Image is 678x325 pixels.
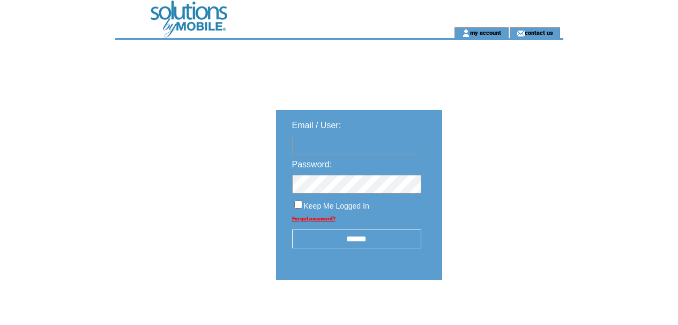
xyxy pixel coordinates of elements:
img: account_icon.gif;jsessionid=794ABBC32FCCD861EFB36873F2DC66E9 [462,29,470,38]
a: contact us [525,29,553,36]
span: Email / User: [292,121,341,130]
span: Password: [292,160,332,169]
img: transparent.png;jsessionid=794ABBC32FCCD861EFB36873F2DC66E9 [473,307,527,320]
span: Keep Me Logged In [304,202,369,210]
a: my account [470,29,501,36]
img: contact_us_icon.gif;jsessionid=794ABBC32FCCD861EFB36873F2DC66E9 [517,29,525,38]
a: Forgot password? [292,216,336,221]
